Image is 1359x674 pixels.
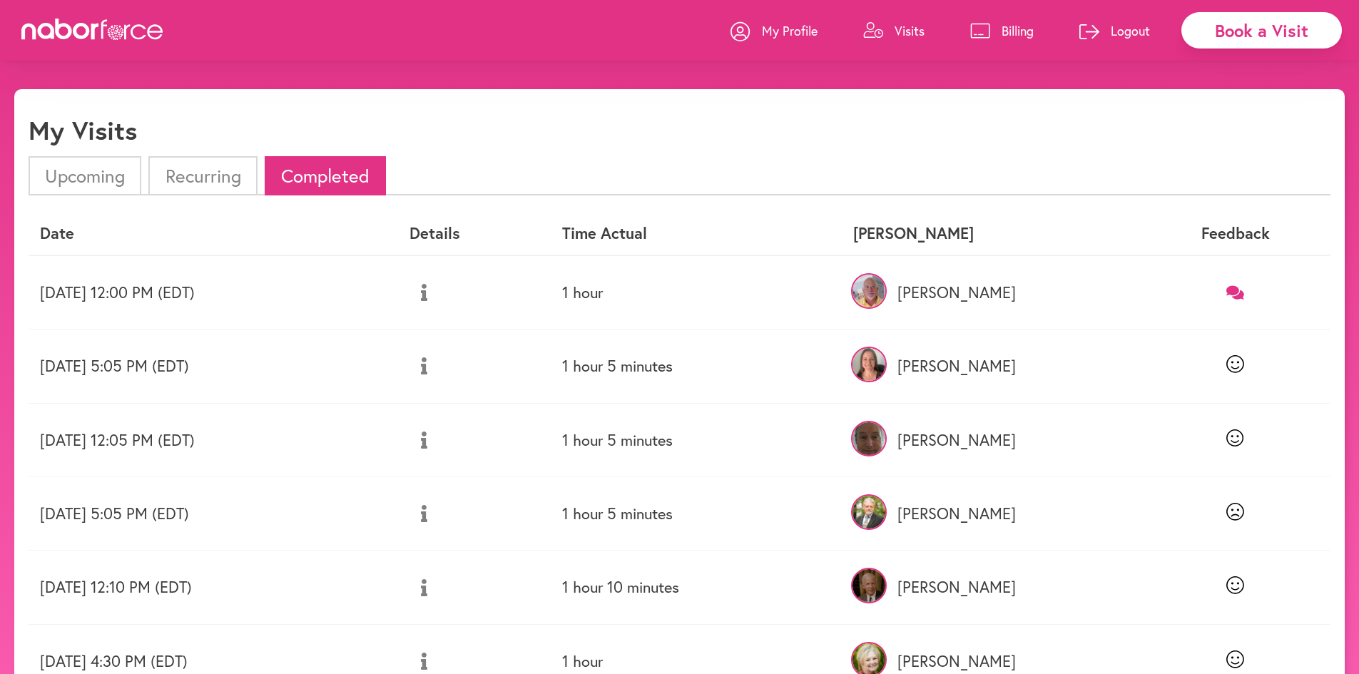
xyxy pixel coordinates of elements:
div: Book a Visit [1181,12,1342,48]
a: My Profile [731,9,818,52]
p: [PERSON_NAME] [853,431,1129,449]
p: [PERSON_NAME] [853,283,1129,302]
td: 1 hour 5 minutes [551,330,842,403]
img: xl1XQQG9RiyRcsUQsj6u [851,347,887,382]
img: 345Njiy8Sba5zXSUqsEm [851,568,887,603]
p: [PERSON_NAME] [853,652,1129,670]
img: CcjK3wRqRF67vQUusxtF [851,421,887,456]
img: VpbglKh1S52pC0i8HIlA [851,494,887,530]
td: 1 hour [551,255,842,330]
td: [DATE] 12:05 PM (EDT) [29,403,398,476]
th: Feedback [1141,213,1330,255]
td: [DATE] 12:10 PM (EDT) [29,551,398,624]
a: Visits [863,9,925,52]
th: [PERSON_NAME] [842,213,1140,255]
p: Billing [1002,22,1034,39]
p: [PERSON_NAME] [853,357,1129,375]
a: Logout [1079,9,1150,52]
a: Billing [970,9,1034,52]
td: [DATE] 5:05 PM (EDT) [29,476,398,550]
p: Visits [895,22,925,39]
th: Time Actual [551,213,842,255]
p: Logout [1111,22,1150,39]
h1: My Visits [29,115,137,145]
li: Upcoming [29,156,141,195]
p: My Profile [762,22,818,39]
th: Details [398,213,551,255]
th: Date [29,213,398,255]
img: 6WarwBjQCq9a7sexrteG [851,273,887,309]
p: [PERSON_NAME] [853,578,1129,596]
td: 1 hour 5 minutes [551,476,842,550]
p: [PERSON_NAME] [853,504,1129,523]
td: [DATE] 12:00 PM (EDT) [29,255,398,330]
td: 1 hour 5 minutes [551,403,842,476]
td: [DATE] 5:05 PM (EDT) [29,330,398,403]
li: Completed [265,156,386,195]
li: Recurring [148,156,257,195]
td: 1 hour 10 minutes [551,551,842,624]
